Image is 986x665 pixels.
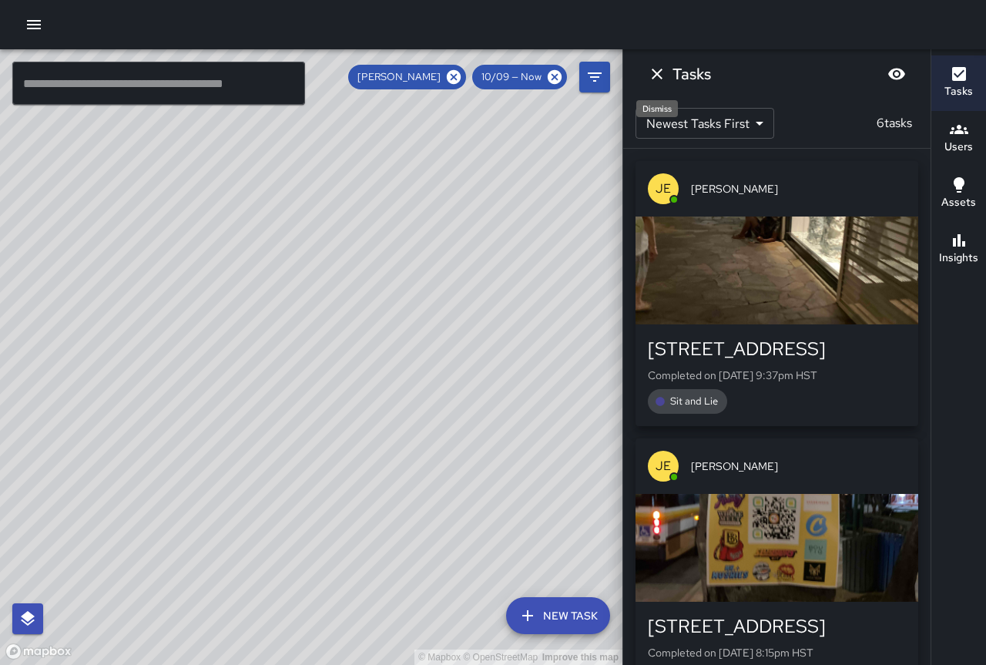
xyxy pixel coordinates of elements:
[931,55,986,111] button: Tasks
[472,69,551,85] span: 10/09 — Now
[870,114,918,133] p: 6 tasks
[931,166,986,222] button: Assets
[656,457,671,475] p: JE
[881,59,912,89] button: Blur
[656,180,671,198] p: JE
[941,194,976,211] h6: Assets
[472,65,567,89] div: 10/09 — Now
[939,250,978,267] h6: Insights
[931,111,986,166] button: Users
[661,394,727,409] span: Sit and Lie
[636,100,678,117] div: Dismiss
[944,139,973,156] h6: Users
[648,337,906,361] div: [STREET_ADDRESS]
[931,222,986,277] button: Insights
[648,368,906,383] p: Completed on [DATE] 9:37pm HST
[506,597,610,634] button: New Task
[944,83,973,100] h6: Tasks
[348,69,450,85] span: [PERSON_NAME]
[648,645,906,660] p: Completed on [DATE] 8:15pm HST
[691,181,906,196] span: [PERSON_NAME]
[636,108,774,139] div: Newest Tasks First
[636,161,918,426] button: JE[PERSON_NAME][STREET_ADDRESS]Completed on [DATE] 9:37pm HSTSit and Lie
[642,59,672,89] button: Dismiss
[348,65,466,89] div: [PERSON_NAME]
[648,614,906,639] div: [STREET_ADDRESS]
[691,458,906,474] span: [PERSON_NAME]
[579,62,610,92] button: Filters
[672,62,711,86] h6: Tasks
